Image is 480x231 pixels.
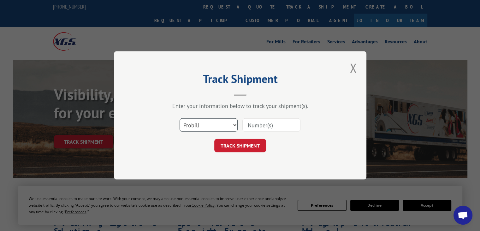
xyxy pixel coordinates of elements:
[453,206,472,225] a: Open chat
[214,139,266,153] button: TRACK SHIPMENT
[348,59,359,77] button: Close modal
[242,119,300,132] input: Number(s)
[145,103,335,110] div: Enter your information below to track your shipment(s).
[145,74,335,86] h2: Track Shipment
